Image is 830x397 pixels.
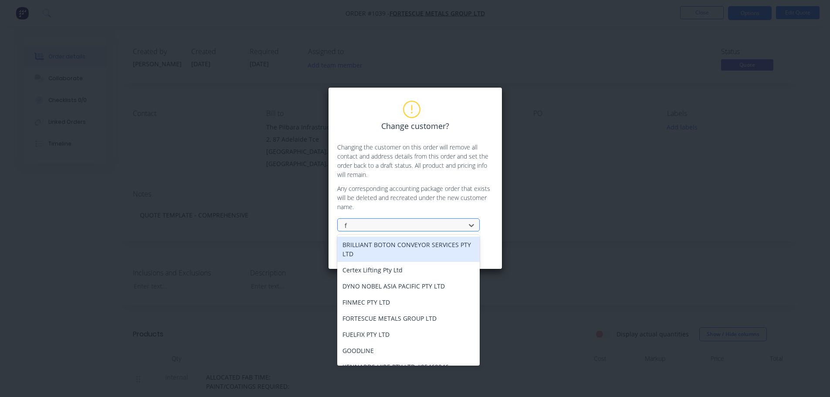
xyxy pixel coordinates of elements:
[337,184,493,211] p: Any corresponding accounting package order that exists will be deleted and recreated under the ne...
[337,294,480,310] div: FINMEC PTY LTD
[337,278,480,294] div: DYNO NOBEL ASIA PACIFIC PTY LTD
[337,359,480,375] div: KENNARDS HIRE PTY LTD #95469046
[337,143,493,179] p: Changing the customer on this order will remove all contact and address details from this order a...
[337,262,480,278] div: Certex Lifting Pty Ltd
[381,120,449,132] span: Change customer?
[337,237,480,262] div: BRILLIANT BOTON CONVEYOR SERVICES PTY LTD
[337,326,480,343] div: FUELFIX PTY LTD
[337,310,480,326] div: FORTESCUE METALS GROUP LTD
[337,343,480,359] div: GOODLINE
